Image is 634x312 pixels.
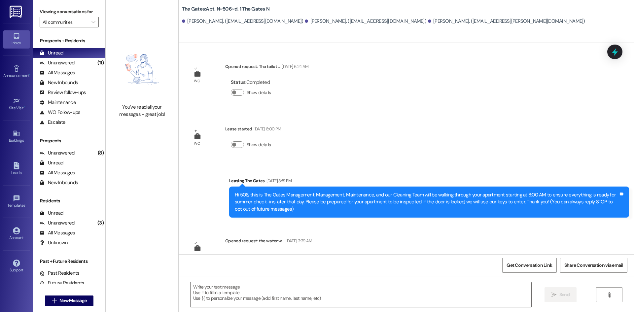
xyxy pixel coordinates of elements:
[29,72,30,77] span: •
[59,297,87,304] span: New Message
[96,58,105,68] div: (11)
[3,225,30,243] a: Account
[24,105,25,109] span: •
[40,99,76,106] div: Maintenance
[40,119,65,126] div: Escalate
[564,262,623,269] span: Share Conversation via email
[252,125,281,132] div: [DATE] 6:00 PM
[284,237,312,244] div: [DATE] 2:29 AM
[33,137,105,144] div: Prospects
[265,177,292,184] div: [DATE] 3:51 PM
[507,262,552,269] span: Get Conversation Link
[40,150,75,156] div: Unanswered
[40,50,63,56] div: Unread
[3,95,30,113] a: Site Visit •
[96,148,105,158] div: (8)
[40,229,75,236] div: All Messages
[40,280,84,287] div: Future Residents
[3,128,30,146] a: Buildings
[194,78,200,85] div: WO
[40,239,68,246] div: Unknown
[43,17,88,27] input: All communities
[40,7,99,17] label: Viewing conversations for
[40,79,78,86] div: New Inbounds
[194,252,200,259] div: WO
[305,18,426,25] div: [PERSON_NAME]. ([EMAIL_ADDRESS][DOMAIN_NAME])
[3,258,30,275] a: Support
[40,210,63,217] div: Unread
[502,258,556,273] button: Get Conversation Link
[40,109,80,116] div: WO Follow-ups
[91,19,95,25] i: 
[280,63,308,70] div: [DATE] 6:24 AM
[3,160,30,178] a: Leads
[551,292,556,297] i: 
[560,258,627,273] button: Share Conversation via email
[194,140,200,147] div: WO
[40,270,80,277] div: Past Residents
[33,258,105,265] div: Past + Future Residents
[559,291,570,298] span: Send
[45,295,94,306] button: New Message
[25,202,26,207] span: •
[231,77,274,87] div: : Completed
[40,220,75,226] div: Unanswered
[247,89,271,96] label: Show details
[607,292,612,297] i: 
[3,30,30,48] a: Inbox
[40,179,78,186] div: New Inbounds
[231,79,246,86] b: Status
[231,253,246,260] b: Status
[225,63,308,72] div: Opened request: The toilet ...
[229,177,629,187] div: Leasing The Gates
[3,193,30,211] a: Templates •
[247,141,271,148] label: Show details
[40,159,63,166] div: Unread
[10,6,23,18] img: ResiDesk Logo
[182,6,269,13] b: The Gates: Apt. N~506~d, 1 The Gates N
[40,169,75,176] div: All Messages
[428,18,585,25] div: [PERSON_NAME]. ([EMAIL_ADDRESS][PERSON_NAME][DOMAIN_NAME])
[96,218,105,228] div: (3)
[40,89,86,96] div: Review follow-ups
[235,191,618,213] div: Hi 506, this is The Gates Management. Management, Maintenance, and our Cleaning Team will be walk...
[545,287,577,302] button: Send
[52,298,57,303] i: 
[225,237,312,247] div: Opened request: the water w...
[40,59,75,66] div: Unanswered
[225,125,281,135] div: Lease started
[113,104,171,118] div: You've read all your messages - great job!
[113,38,171,100] img: empty-state
[182,18,303,25] div: [PERSON_NAME]. ([EMAIL_ADDRESS][DOMAIN_NAME])
[231,252,274,262] div: : Completed
[40,69,75,76] div: All Messages
[33,37,105,44] div: Prospects + Residents
[33,197,105,204] div: Residents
